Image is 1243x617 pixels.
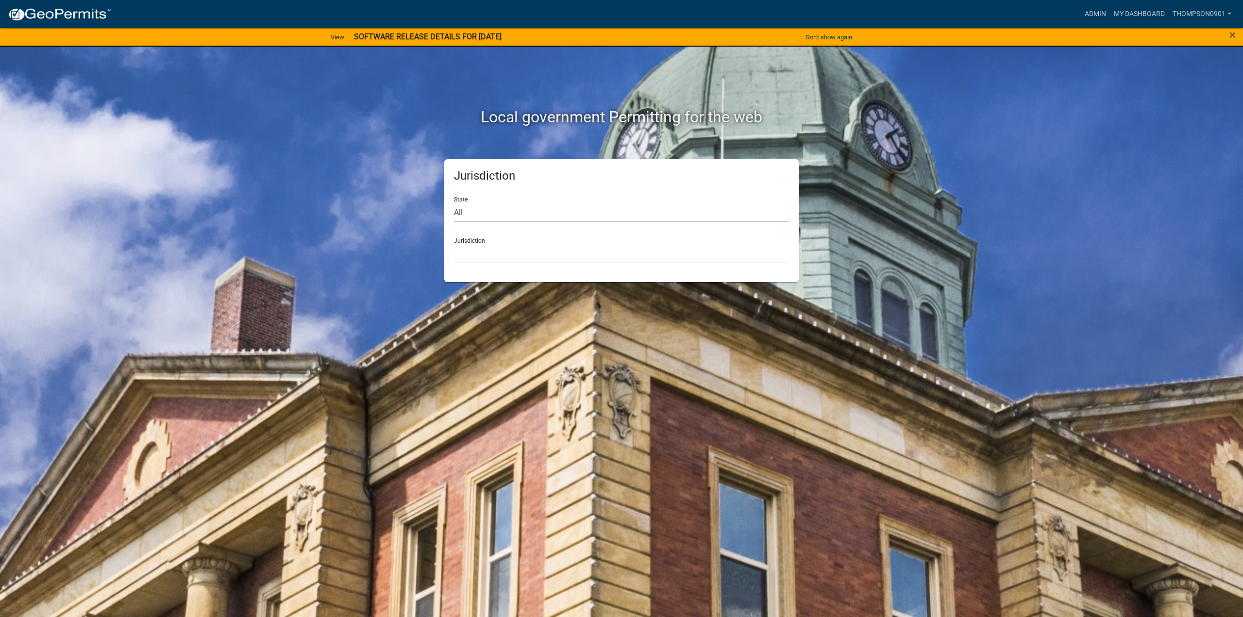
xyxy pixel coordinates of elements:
a: Admin [1081,5,1110,23]
a: thompson0901 [1169,5,1235,23]
h2: Local government Permitting for the web [352,108,891,126]
h5: Jurisdiction [454,169,789,183]
span: × [1229,28,1236,42]
a: My Dashboard [1110,5,1169,23]
strong: SOFTWARE RELEASE DETAILS FOR [DATE] [354,32,502,41]
button: Don't show again [802,29,856,45]
a: View [327,29,348,45]
button: Close [1229,29,1236,41]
